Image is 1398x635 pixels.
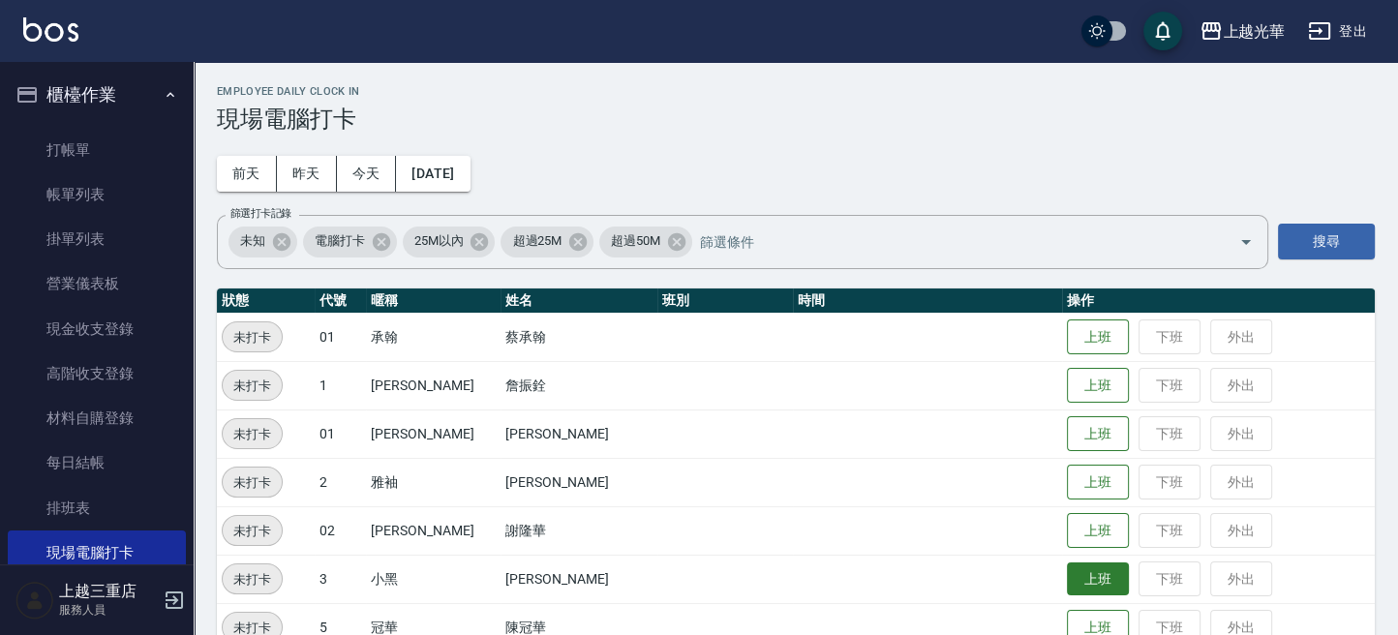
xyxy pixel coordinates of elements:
[695,225,1205,258] input: 篩選條件
[1067,465,1129,500] button: 上班
[1300,14,1375,49] button: 登出
[315,361,366,409] td: 1
[501,506,657,555] td: 謝隆華
[501,409,657,458] td: [PERSON_NAME]
[315,288,366,314] th: 代號
[366,313,501,361] td: 承翰
[217,85,1375,98] h2: Employee Daily Clock In
[8,486,186,530] a: 排班表
[657,288,792,314] th: 班別
[223,376,282,396] span: 未打卡
[228,231,277,251] span: 未知
[1223,19,1285,44] div: 上越光華
[8,172,186,217] a: 帳單列表
[599,227,692,257] div: 超過50M
[23,17,78,42] img: Logo
[303,231,377,251] span: 電腦打卡
[8,351,186,396] a: 高階收支登錄
[366,458,501,506] td: 雅袖
[1231,227,1261,257] button: Open
[8,440,186,485] a: 每日結帳
[217,156,277,192] button: 前天
[315,555,366,603] td: 3
[8,261,186,306] a: 營業儀表板
[793,288,1062,314] th: 時間
[1067,319,1129,355] button: 上班
[8,307,186,351] a: 現金收支登錄
[501,555,657,603] td: [PERSON_NAME]
[1192,12,1292,51] button: 上越光華
[217,288,315,314] th: 狀態
[366,361,501,409] td: [PERSON_NAME]
[501,361,657,409] td: 詹振銓
[8,217,186,261] a: 掛單列表
[15,581,54,620] img: Person
[223,569,282,590] span: 未打卡
[403,231,475,251] span: 25M以內
[8,128,186,172] a: 打帳單
[1067,416,1129,452] button: 上班
[303,227,397,257] div: 電腦打卡
[396,156,470,192] button: [DATE]
[315,313,366,361] td: 01
[230,206,291,221] label: 篩選打卡記錄
[366,506,501,555] td: [PERSON_NAME]
[228,227,297,257] div: 未知
[1067,368,1129,404] button: 上班
[501,288,657,314] th: 姓名
[315,506,366,555] td: 02
[501,231,573,251] span: 超過25M
[501,458,657,506] td: [PERSON_NAME]
[501,313,657,361] td: 蔡承翰
[1143,12,1182,50] button: save
[315,458,366,506] td: 2
[501,227,593,257] div: 超過25M
[1067,562,1129,596] button: 上班
[217,106,1375,133] h3: 現場電腦打卡
[223,327,282,348] span: 未打卡
[1278,224,1375,259] button: 搜尋
[366,409,501,458] td: [PERSON_NAME]
[1062,288,1375,314] th: 操作
[366,288,501,314] th: 暱稱
[1067,513,1129,549] button: 上班
[337,156,397,192] button: 今天
[223,521,282,541] span: 未打卡
[366,555,501,603] td: 小黑
[59,601,158,619] p: 服務人員
[59,582,158,601] h5: 上越三重店
[599,231,672,251] span: 超過50M
[223,424,282,444] span: 未打卡
[8,530,186,575] a: 現場電腦打卡
[277,156,337,192] button: 昨天
[315,409,366,458] td: 01
[403,227,496,257] div: 25M以內
[8,70,186,120] button: 櫃檯作業
[8,396,186,440] a: 材料自購登錄
[223,472,282,493] span: 未打卡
